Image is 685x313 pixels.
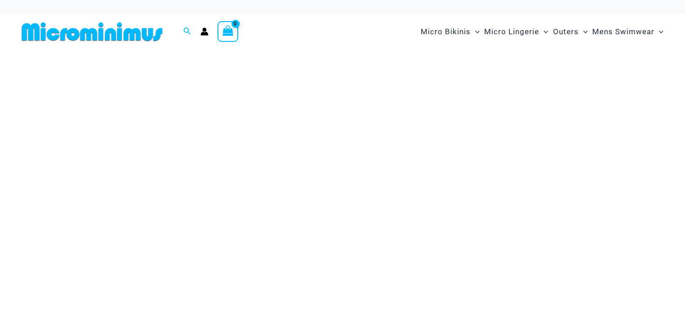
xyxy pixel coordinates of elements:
[417,17,667,47] nav: Site Navigation
[590,18,666,45] a: Mens SwimwearMenu ToggleMenu Toggle
[592,20,654,43] span: Mens Swimwear
[553,20,579,43] span: Outers
[551,18,590,45] a: OutersMenu ToggleMenu Toggle
[539,20,548,43] span: Menu Toggle
[482,18,550,45] a: Micro LingerieMenu ToggleMenu Toggle
[579,20,588,43] span: Menu Toggle
[418,18,482,45] a: Micro BikinisMenu ToggleMenu Toggle
[471,20,480,43] span: Menu Toggle
[200,27,209,36] a: Account icon link
[218,21,238,42] a: View Shopping Cart, empty
[421,20,471,43] span: Micro Bikinis
[484,20,539,43] span: Micro Lingerie
[18,22,166,42] img: MM SHOP LOGO FLAT
[183,26,191,37] a: Search icon link
[654,20,663,43] span: Menu Toggle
